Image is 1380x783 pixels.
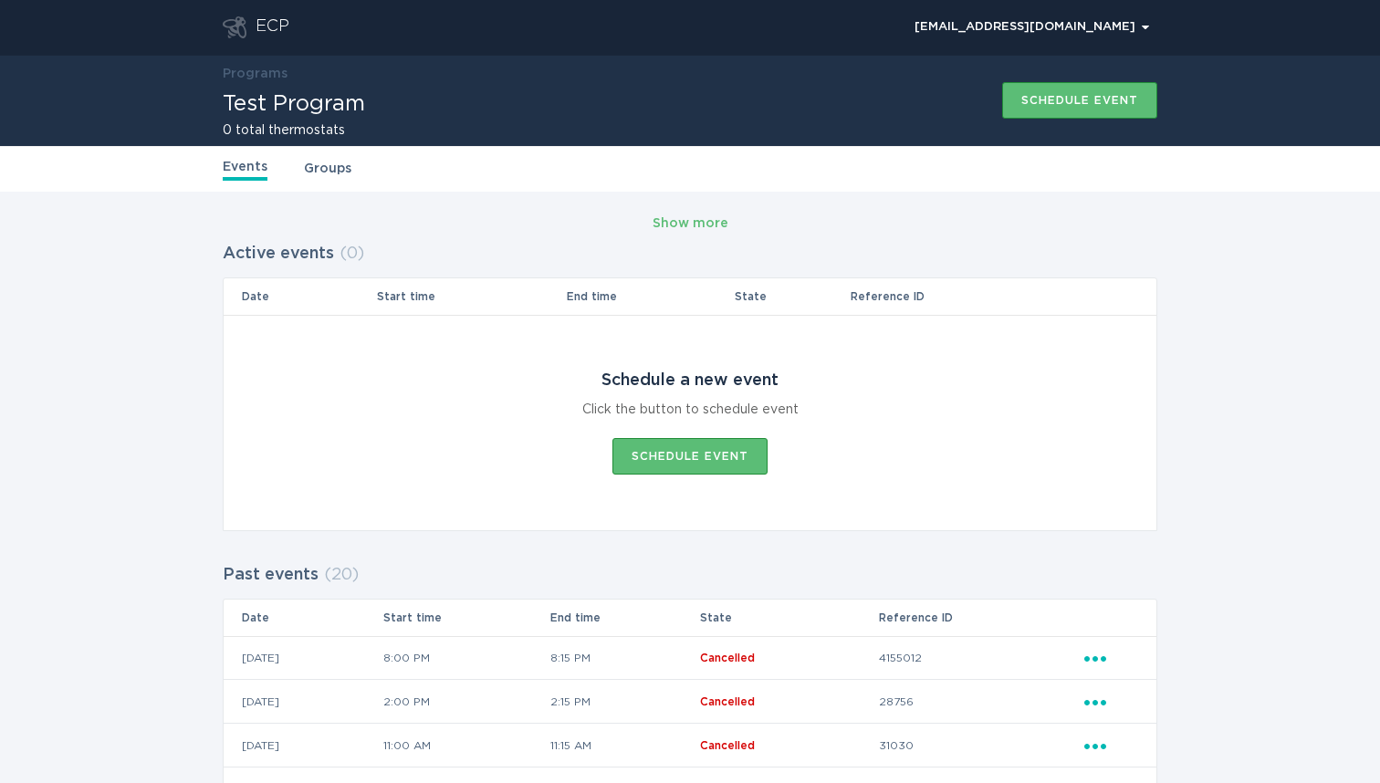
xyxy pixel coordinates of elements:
[1084,648,1138,668] div: Popover menu
[304,159,351,179] a: Groups
[632,451,748,462] div: Schedule event
[223,237,334,270] h2: Active events
[850,278,1083,315] th: Reference ID
[224,636,1156,680] tr: 1d64236fa6044ac289d4cadc4f348cae
[906,14,1157,41] div: Popover menu
[549,636,699,680] td: 8:15 PM
[878,724,1083,767] td: 31030
[382,636,550,680] td: 8:00 PM
[734,278,851,315] th: State
[601,371,779,391] div: Schedule a new event
[224,724,1156,767] tr: 1a3d54d7fa734022bd43a92e3a28428a
[1084,692,1138,712] div: Popover menu
[382,680,550,724] td: 2:00 PM
[700,652,755,663] span: Cancelled
[1002,82,1157,119] button: Schedule event
[223,559,319,591] h2: Past events
[223,16,246,38] button: Go to dashboard
[376,278,566,315] th: Start time
[224,636,382,680] td: [DATE]
[700,740,755,751] span: Cancelled
[549,680,699,724] td: 2:15 PM
[382,600,550,636] th: Start time
[223,68,287,80] a: Programs
[256,16,289,38] div: ECP
[324,567,359,583] span: ( 20 )
[566,278,733,315] th: End time
[878,636,1083,680] td: 4155012
[224,600,1156,636] tr: Table Headers
[878,680,1083,724] td: 28756
[223,124,365,137] h2: 0 total thermostats
[878,600,1083,636] th: Reference ID
[224,278,1156,315] tr: Table Headers
[549,724,699,767] td: 11:15 AM
[1084,736,1138,756] div: Popover menu
[700,696,755,707] span: Cancelled
[223,93,365,115] h1: Test Program
[224,600,382,636] th: Date
[915,22,1149,33] div: [EMAIL_ADDRESS][DOMAIN_NAME]
[224,680,1156,724] tr: 9c94655681404001bb9b6ee5353900cc
[582,400,799,420] div: Click the button to schedule event
[906,14,1157,41] button: Open user account details
[653,210,728,237] button: Show more
[224,278,376,315] th: Date
[223,157,267,181] a: Events
[549,600,699,636] th: End time
[382,724,550,767] td: 11:00 AM
[1021,95,1138,106] div: Schedule event
[612,438,768,475] button: Schedule event
[340,245,364,262] span: ( 0 )
[653,214,728,234] div: Show more
[699,600,878,636] th: State
[224,724,382,767] td: [DATE]
[224,680,382,724] td: [DATE]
